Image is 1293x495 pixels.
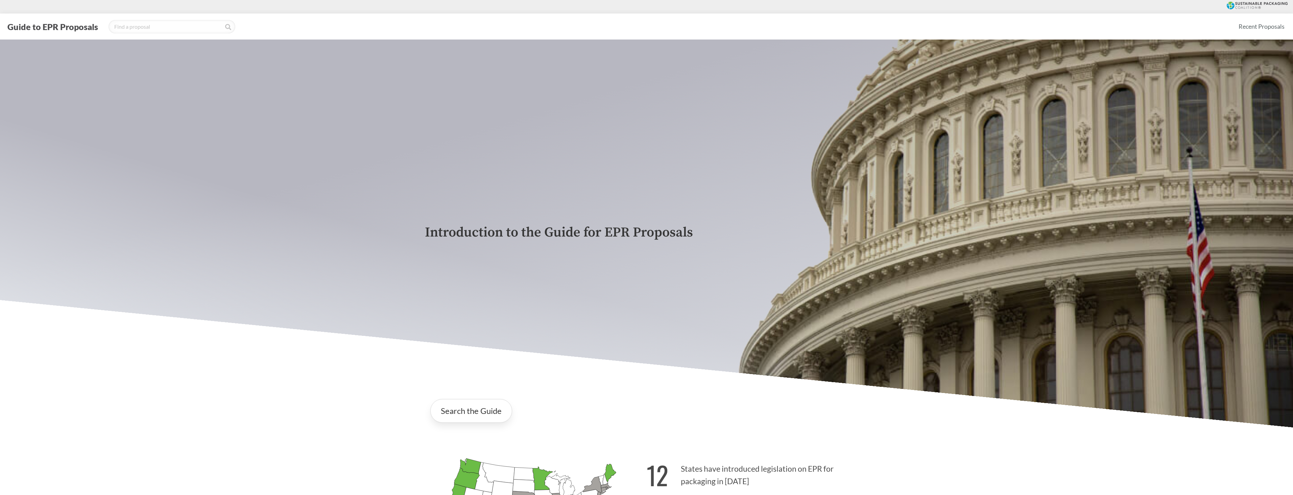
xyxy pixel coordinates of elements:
a: Search the Guide [430,399,512,423]
p: Introduction to the Guide for EPR Proposals [425,225,868,240]
p: States have introduced legislation on EPR for packaging in [DATE] [647,452,868,494]
button: Guide to EPR Proposals [5,21,100,32]
input: Find a proposal [109,20,235,33]
a: Recent Proposals [1236,19,1288,34]
strong: 12 [647,456,668,494]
